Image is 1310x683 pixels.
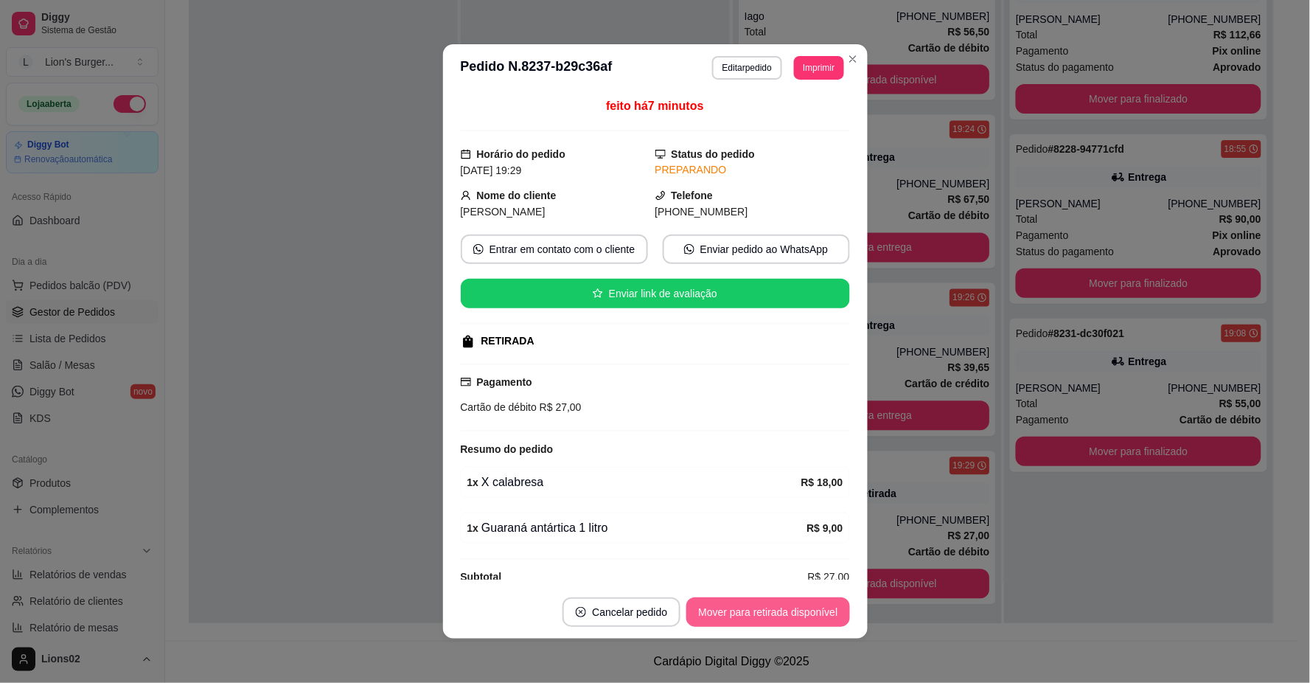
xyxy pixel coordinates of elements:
[537,401,582,413] span: R$ 27,00
[461,164,522,176] span: [DATE] 19:29
[461,401,537,413] span: Cartão de débito
[467,522,479,534] strong: 1 x
[461,206,546,218] span: [PERSON_NAME]
[841,47,865,71] button: Close
[801,476,843,488] strong: R$ 18,00
[593,288,603,299] span: star
[606,100,703,112] span: feito há 7 minutos
[461,571,502,583] strong: Subtotal
[562,597,680,627] button: close-circleCancelar pedido
[461,279,850,308] button: starEnviar link de avaliação
[655,206,748,218] span: [PHONE_NUMBER]
[712,56,782,80] button: Editarpedido
[686,597,849,627] button: Mover para retirada disponível
[684,244,694,254] span: whats-app
[477,376,532,388] strong: Pagamento
[461,56,613,80] h3: Pedido N. 8237-b29c36af
[461,235,648,264] button: whats-appEntrar em contato com o cliente
[794,56,843,80] button: Imprimir
[461,149,471,159] span: calendar
[467,519,807,537] div: Guaraná antártica 1 litro
[461,443,554,455] strong: Resumo do pedido
[576,607,586,617] span: close-circle
[473,244,484,254] span: whats-app
[672,148,756,160] strong: Status do pedido
[655,162,850,178] div: PREPARANDO
[477,190,557,201] strong: Nome do cliente
[467,474,801,491] div: X calabresa
[461,190,471,201] span: user
[672,190,714,201] strong: Telefone
[461,377,471,387] span: credit-card
[655,190,666,201] span: phone
[477,148,566,160] strong: Horário do pedido
[806,522,843,534] strong: R$ 9,00
[808,569,850,585] span: R$ 27,00
[481,333,534,349] div: RETIRADA
[655,149,666,159] span: desktop
[663,235,850,264] button: whats-appEnviar pedido ao WhatsApp
[467,476,479,488] strong: 1 x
